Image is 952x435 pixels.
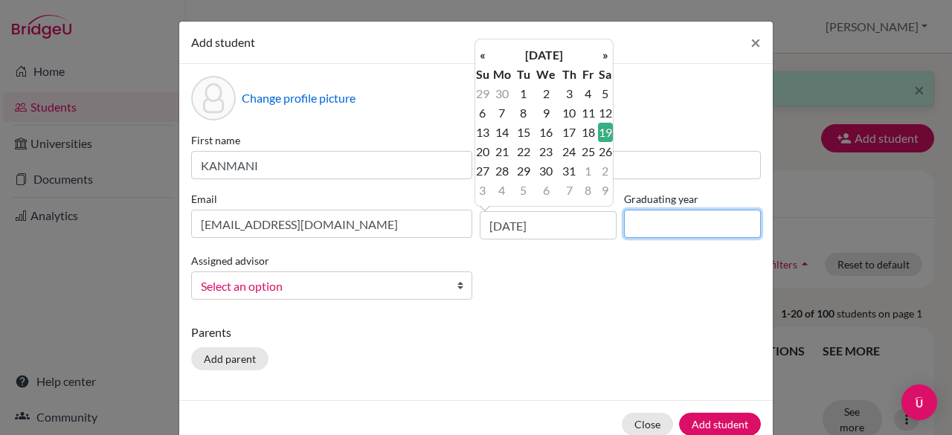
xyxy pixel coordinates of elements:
[514,84,533,103] td: 1
[559,65,579,84] th: Th
[901,384,937,420] div: Open Intercom Messenger
[579,181,597,200] td: 8
[533,123,559,142] td: 16
[559,103,579,123] td: 10
[579,65,597,84] th: Fr
[475,45,490,65] th: «
[475,181,490,200] td: 3
[475,84,490,103] td: 29
[490,181,515,200] td: 4
[598,84,613,103] td: 5
[191,323,761,341] p: Parents
[475,65,490,84] th: Su
[559,142,579,161] td: 24
[559,161,579,181] td: 31
[579,161,597,181] td: 1
[490,123,515,142] td: 14
[191,253,269,268] label: Assigned advisor
[598,45,613,65] th: »
[579,123,597,142] td: 18
[598,123,613,142] td: 19
[490,161,515,181] td: 28
[559,84,579,103] td: 3
[514,65,533,84] th: Tu
[598,181,613,200] td: 9
[598,142,613,161] td: 26
[533,181,559,200] td: 6
[480,211,617,239] input: dd/mm/yyyy
[475,142,490,161] td: 20
[579,103,597,123] td: 11
[750,31,761,53] span: ×
[480,132,761,148] label: Surname
[514,142,533,161] td: 22
[514,103,533,123] td: 8
[475,161,490,181] td: 27
[191,76,236,120] div: Profile picture
[533,103,559,123] td: 9
[533,65,559,84] th: We
[598,161,613,181] td: 2
[559,123,579,142] td: 17
[559,181,579,200] td: 7
[490,84,515,103] td: 30
[579,84,597,103] td: 4
[490,103,515,123] td: 7
[514,123,533,142] td: 15
[191,132,472,148] label: First name
[514,181,533,200] td: 5
[579,142,597,161] td: 25
[201,277,443,296] span: Select an option
[514,161,533,181] td: 29
[490,65,515,84] th: Mo
[533,161,559,181] td: 30
[533,142,559,161] td: 23
[191,347,268,370] button: Add parent
[475,103,490,123] td: 6
[739,22,773,63] button: Close
[598,103,613,123] td: 12
[475,123,490,142] td: 13
[533,84,559,103] td: 2
[191,35,255,49] span: Add student
[624,191,761,207] label: Graduating year
[191,191,472,207] label: Email
[490,45,598,65] th: [DATE]
[598,65,613,84] th: Sa
[490,142,515,161] td: 21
